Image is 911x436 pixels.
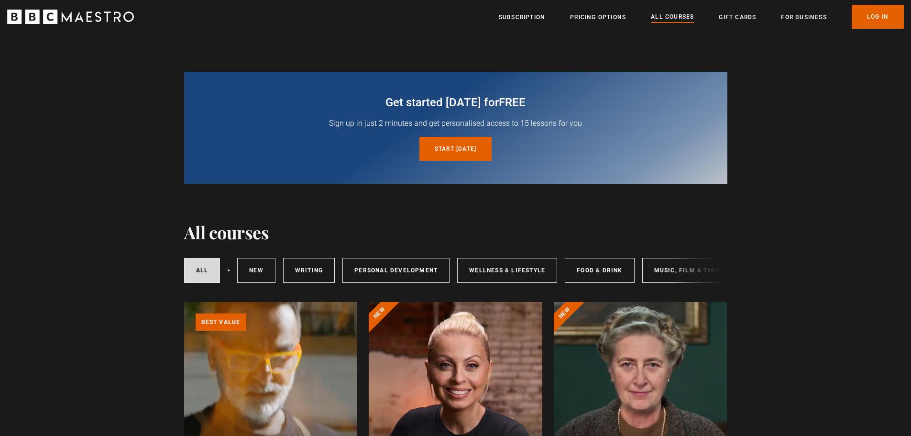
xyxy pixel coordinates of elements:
[499,5,904,29] nav: Primary
[499,12,545,22] a: Subscription
[852,5,904,29] a: Log In
[7,10,134,24] svg: BBC Maestro
[184,258,220,283] a: All
[642,258,744,283] a: Music, Film & Theatre
[651,12,694,22] a: All Courses
[184,222,269,242] h1: All courses
[207,118,704,129] p: Sign up in just 2 minutes and get personalised access to 15 lessons for you
[419,137,492,161] a: Start [DATE]
[283,258,335,283] a: Writing
[457,258,557,283] a: Wellness & Lifestyle
[499,96,526,109] span: free
[207,95,704,110] h2: Get started [DATE] for
[781,12,826,22] a: For business
[196,313,246,331] p: Best value
[565,258,634,283] a: Food & Drink
[342,258,450,283] a: Personal Development
[570,12,626,22] a: Pricing Options
[719,12,756,22] a: Gift Cards
[237,258,275,283] a: New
